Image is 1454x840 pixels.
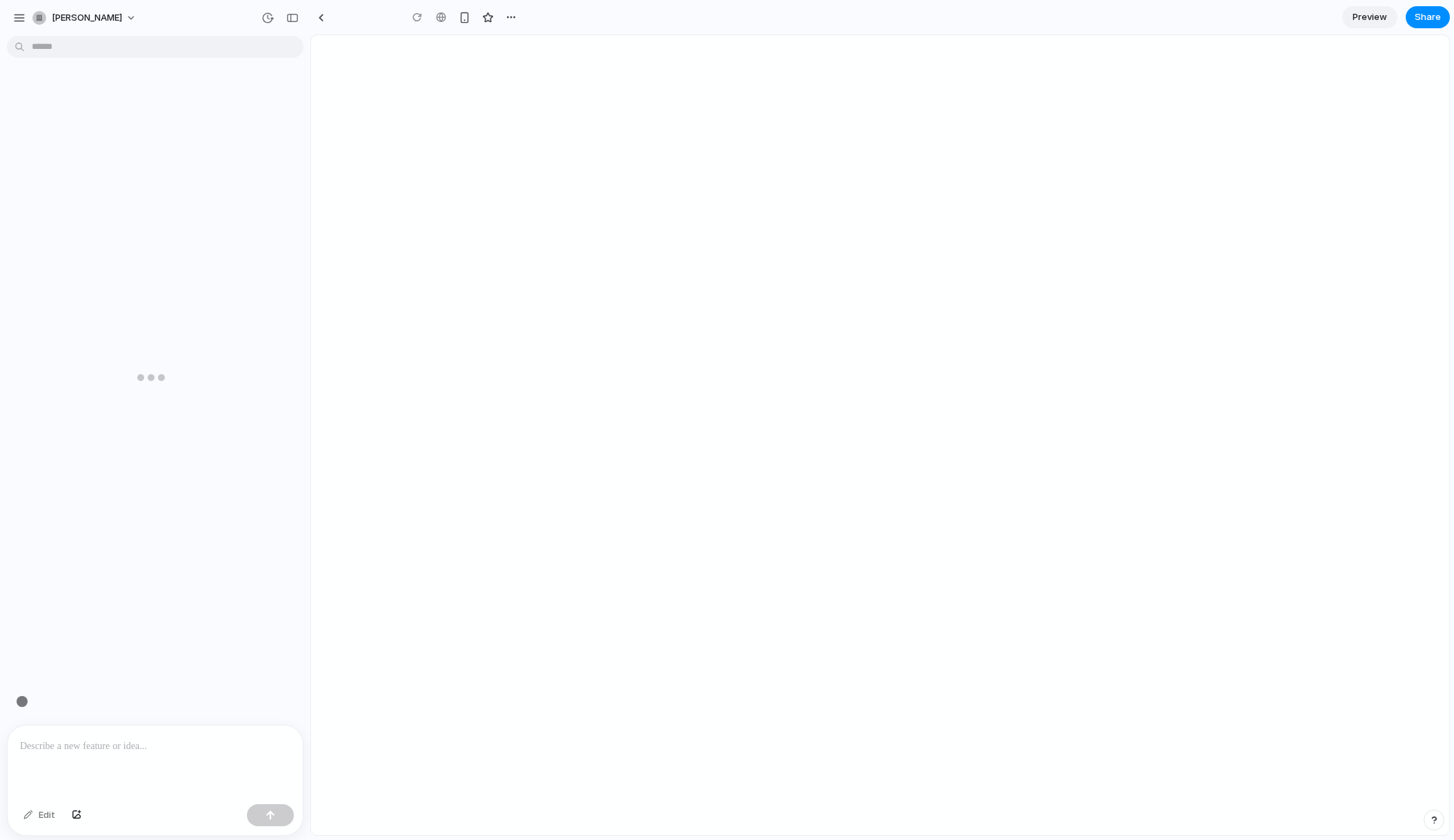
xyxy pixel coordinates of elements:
span: [PERSON_NAME] [52,11,122,25]
span: Share [1415,10,1441,24]
a: Preview [1342,6,1397,28]
button: [PERSON_NAME] [27,7,143,29]
span: Preview [1353,10,1387,24]
button: Share [1406,6,1450,28]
